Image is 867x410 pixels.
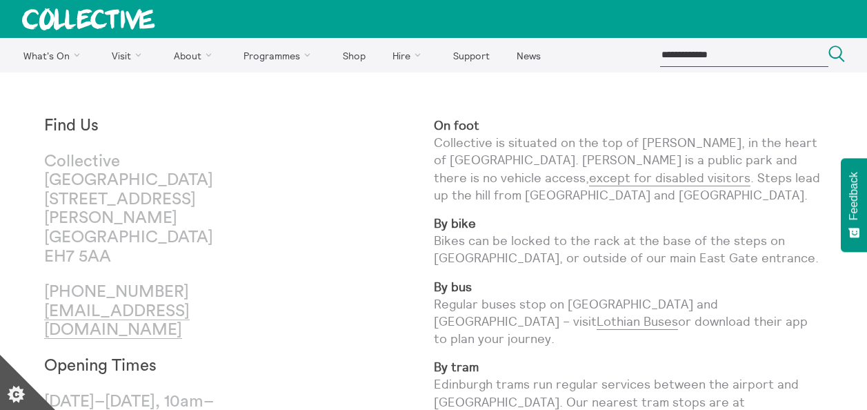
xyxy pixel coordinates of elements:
a: Support [441,38,501,72]
a: What's On [11,38,97,72]
button: Feedback - Show survey [841,158,867,252]
a: Shop [330,38,377,72]
strong: Find Us [44,117,99,134]
p: Regular buses stop on [GEOGRAPHIC_DATA] and [GEOGRAPHIC_DATA] – visit or download their app to pl... [434,278,824,348]
a: Programmes [232,38,328,72]
strong: Opening Times [44,358,157,374]
a: Visit [100,38,159,72]
strong: By bus [434,279,472,295]
a: [EMAIL_ADDRESS][DOMAIN_NAME] [44,303,190,340]
a: About [161,38,229,72]
strong: On foot [434,117,479,133]
p: Collective is situated on the top of [PERSON_NAME], in the heart of [GEOGRAPHIC_DATA]. [PERSON_NA... [434,117,824,204]
strong: By tram [434,359,479,375]
p: Bikes can be locked to the rack at the base of the steps on [GEOGRAPHIC_DATA], or outside of our ... [434,215,824,267]
strong: By bike [434,215,476,231]
a: Lothian Buses [597,313,678,330]
a: Hire [381,38,439,72]
a: except for disabled visitors [589,170,750,186]
p: Collective [GEOGRAPHIC_DATA] [STREET_ADDRESS][PERSON_NAME] [GEOGRAPHIC_DATA] EH7 5AA [44,153,239,267]
p: [PHONE_NUMBER] [44,283,239,340]
a: News [504,38,552,72]
span: Feedback [848,172,860,220]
